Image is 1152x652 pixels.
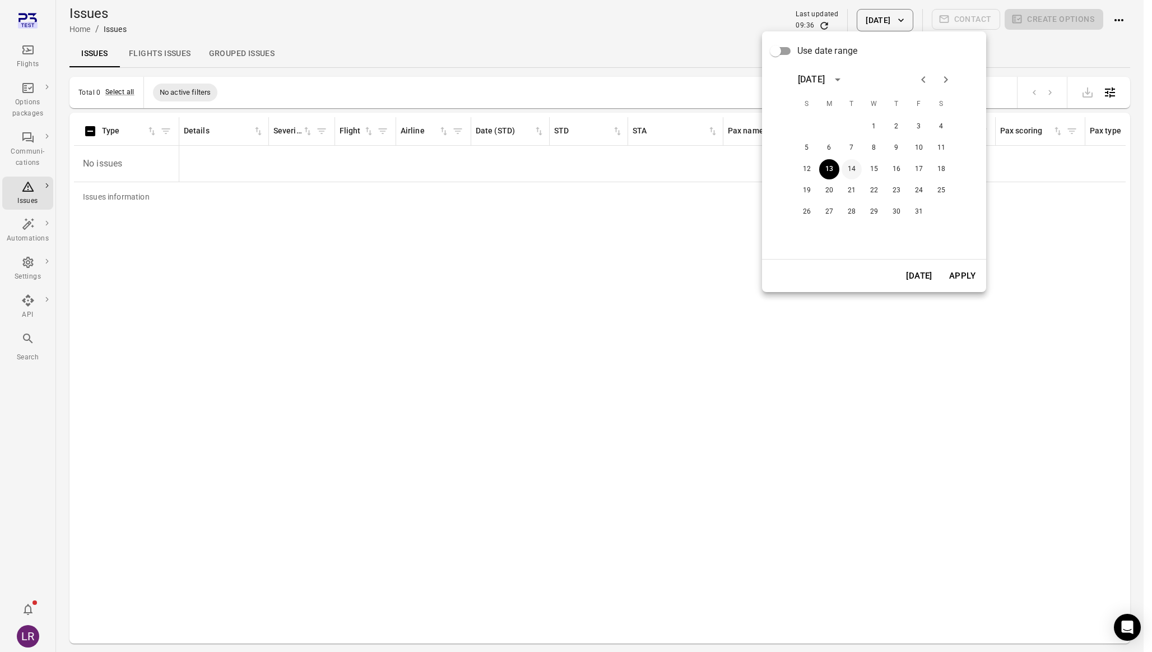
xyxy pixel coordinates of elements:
[864,138,884,158] button: 8
[842,202,862,222] button: 28
[909,202,929,222] button: 31
[886,202,907,222] button: 30
[909,181,929,201] button: 24
[931,181,951,201] button: 25
[819,181,839,201] button: 20
[943,264,982,288] button: Apply
[797,138,817,158] button: 5
[819,138,839,158] button: 6
[909,159,929,179] button: 17
[909,138,929,158] button: 10
[828,70,847,89] button: calendar view is open, switch to year view
[864,202,884,222] button: 29
[797,93,817,115] span: Sunday
[935,68,957,91] button: Next month
[819,202,839,222] button: 27
[842,181,862,201] button: 21
[931,93,951,115] span: Saturday
[931,117,951,137] button: 4
[909,117,929,137] button: 3
[1114,614,1141,641] div: Open Intercom Messenger
[886,159,907,179] button: 16
[864,181,884,201] button: 22
[864,117,884,137] button: 1
[797,159,817,179] button: 12
[886,117,907,137] button: 2
[912,68,935,91] button: Previous month
[886,93,907,115] span: Thursday
[819,159,839,179] button: 13
[798,73,825,86] div: [DATE]
[909,93,929,115] span: Friday
[900,264,939,288] button: [DATE]
[886,181,907,201] button: 23
[864,93,884,115] span: Wednesday
[819,93,839,115] span: Monday
[886,138,907,158] button: 9
[842,159,862,179] button: 14
[864,159,884,179] button: 15
[797,202,817,222] button: 26
[797,44,857,58] span: Use date range
[931,159,951,179] button: 18
[842,138,862,158] button: 7
[797,181,817,201] button: 19
[842,93,862,115] span: Tuesday
[931,138,951,158] button: 11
